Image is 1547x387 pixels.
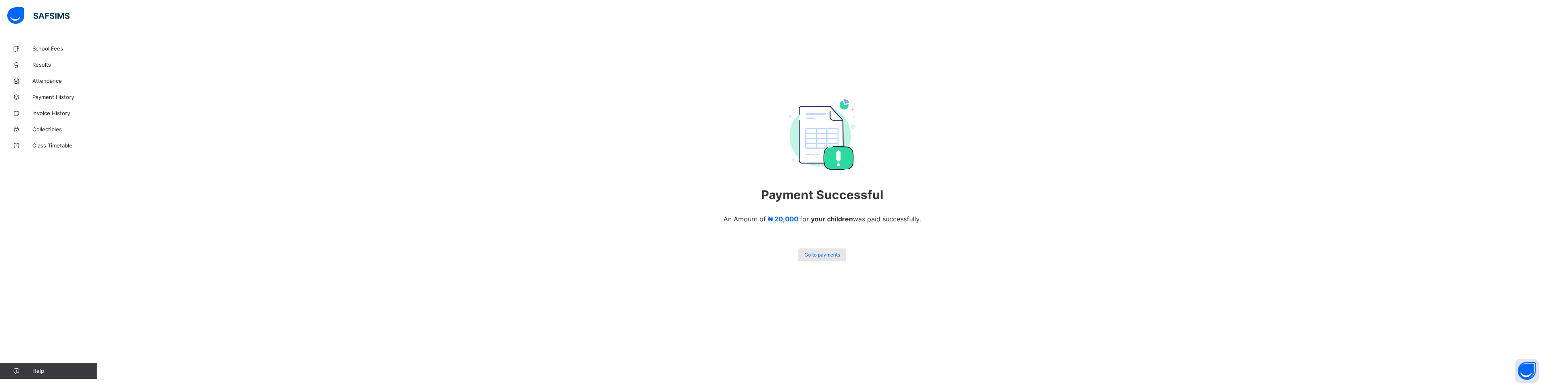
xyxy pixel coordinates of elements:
span: Payment Successful [538,187,1106,202]
button: Open asap [1515,359,1539,383]
span: your children [811,215,853,223]
img: payment_success.97cebfd57f3ce00da90e96fca70bf2c8.svg [789,99,855,170]
span: Help [32,368,97,374]
span: Attendance [32,78,97,84]
span: Payment History [32,94,97,100]
span: Go to payments [804,252,840,258]
span: Class Timetable [32,142,97,149]
span: Collectibles [32,126,97,133]
img: safsims [7,7,70,24]
span: Invoice History [32,110,97,116]
span: An Amount of for was paid successfully. [724,215,921,223]
span: School Fees [32,45,97,52]
span: Results [32,61,97,68]
span: ₦ 20,000 [768,215,798,223]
